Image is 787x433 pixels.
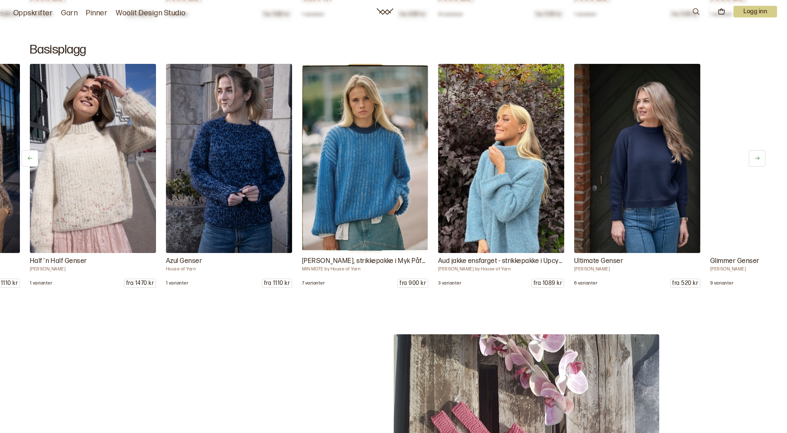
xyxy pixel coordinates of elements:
p: Aud jakke ensfarget - strikkepakke i Upcycle Faerytale fra Du store Alpakka [438,256,564,266]
p: Logg inn [733,6,777,17]
p: [PERSON_NAME], strikkepakke i Myk Påfugl og Sterk [302,256,428,266]
a: Woolit Design Studio [116,7,186,19]
p: 9 varianter [710,280,733,286]
a: Pinner [86,7,107,19]
a: MIN MOTE by House of Yarn MM 01 - 01 Oppskrift, strikkepakke eller få Toni-gesern strikket etter ... [302,64,428,288]
p: Half´n Half Genser [30,256,156,266]
h2: Basisplagg [30,42,757,57]
p: [PERSON_NAME] by House of Yarn [438,266,564,272]
p: 6 varianter [574,280,597,286]
p: 7 varianter [302,280,325,286]
a: Oppskrifter [13,7,53,19]
img: Ane Kydland Thomassen DG 489 - 03 Vi har oppskrift og garnpakke til Half´n Half Genser fra House ... [30,64,156,253]
a: Øyunn Krogh by House of Yarn ØK 05-01D Heldigital oppskrift og Garnpakke til populære Aud jakke f... [438,64,564,288]
a: Ane Kydland Thomassen DG 468 - 11A-F Vi har oppskrift og garnpakke til Ultimate Genser fra House ... [574,64,700,288]
a: House of Yarn DG 481 - 19 Vi har oppskrift og garnpakke til Azul Genser fra House of Yarn. Genser... [166,64,292,288]
p: [PERSON_NAME] [30,266,156,272]
p: [PERSON_NAME] [574,266,700,272]
p: fra 900 kr [398,279,428,287]
img: Ane Kydland Thomassen DG 468 - 11A-F Vi har oppskrift og garnpakke til Ultimate Genser fra House ... [574,64,700,253]
p: MIN MOTE by House of Yarn [302,266,428,272]
p: 1 varianter [166,280,188,286]
button: User dropdown [733,6,777,17]
a: Garn [61,7,78,19]
p: House of Yarn [166,266,292,272]
p: Ultimate Genser [574,256,700,266]
p: 1 varianter [30,280,52,286]
p: Azul Genser [166,256,292,266]
a: Ane Kydland Thomassen DG 489 - 03 Vi har oppskrift og garnpakke til Half´n Half Genser fra House ... [30,64,156,288]
p: fra 1470 kr [124,279,156,287]
img: MIN MOTE by House of Yarn MM 01 - 01 Oppskrift, strikkepakke eller få Toni-gesern strikket etter ... [302,64,428,253]
img: House of Yarn DG 481 - 19 Vi har oppskrift og garnpakke til Azul Genser fra House of Yarn. Genser... [166,64,292,253]
p: 3 varianter [438,280,461,286]
p: fra 520 kr [670,279,700,287]
p: fra 1110 kr [262,279,292,287]
a: Woolit [377,8,393,15]
img: Øyunn Krogh by House of Yarn ØK 05-01D Heldigital oppskrift og Garnpakke til populære Aud jakke f... [438,64,564,253]
p: fra 1089 kr [532,279,564,287]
